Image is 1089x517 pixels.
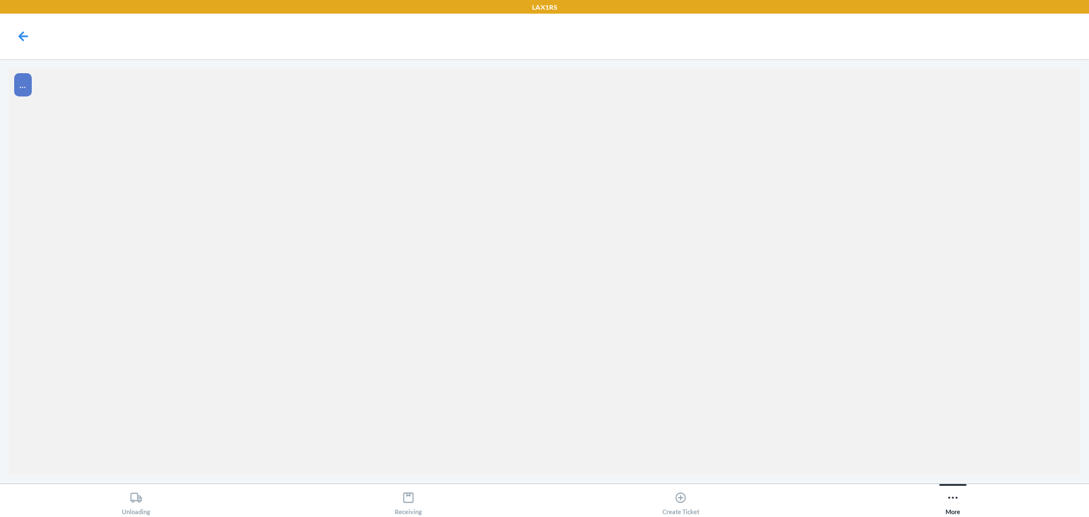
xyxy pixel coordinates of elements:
[122,487,150,515] div: Unloading
[544,484,817,515] button: Create Ticket
[817,484,1089,515] button: More
[272,484,544,515] button: Receiving
[946,487,960,515] div: More
[19,78,26,90] span: ...
[395,487,422,515] div: Receiving
[532,2,557,12] p: LAX1RS
[662,487,699,515] div: Create Ticket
